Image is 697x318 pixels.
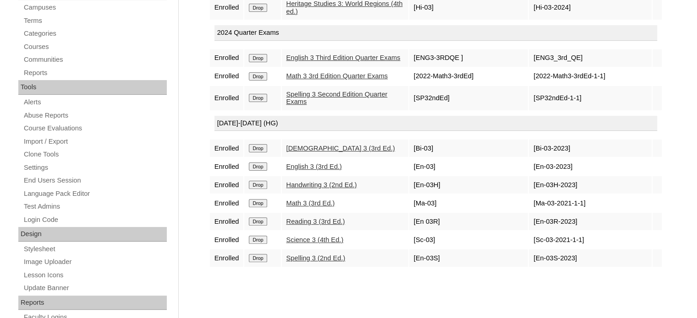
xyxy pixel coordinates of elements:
a: Import / Export [23,136,167,147]
div: Tools [18,80,167,95]
a: Terms [23,15,167,27]
a: English 3 Third Edition Quarter Exams [286,54,401,61]
a: Update Banner [23,282,167,294]
td: Enrolled [210,49,244,67]
td: [SP32ndEd-1-1] [529,86,651,110]
a: Stylesheet [23,243,167,255]
td: Enrolled [210,249,244,267]
td: [Ma-03-2021-1-1] [529,194,651,212]
td: [2022-Math3-3rdEd] [409,68,528,85]
input: Drop [249,254,267,262]
td: [En-03] [409,158,528,175]
a: Language Pack Editor [23,188,167,199]
td: [Sc-03] [409,231,528,248]
td: Enrolled [210,68,244,85]
td: [En-03S-2023] [529,249,651,267]
div: 2024 Quarter Exams [214,25,657,41]
td: Enrolled [210,231,244,248]
a: Test Admins [23,201,167,212]
a: Alerts [23,97,167,108]
a: Spelling 3 Second Edition Quarter Exams [286,91,388,106]
a: Communities [23,54,167,65]
input: Drop [249,54,267,62]
td: Enrolled [210,176,244,194]
td: Enrolled [210,140,244,157]
a: Login Code [23,214,167,226]
td: [ENG3_3rd_QE] [529,49,651,67]
td: [En-03R-2023] [529,213,651,230]
a: Course Evaluations [23,123,167,134]
input: Drop [249,4,267,12]
td: [Ma-03] [409,194,528,212]
a: Science 3 (4th Ed.) [286,236,344,243]
a: Math 3 3rd Edition Quarter Exams [286,72,388,80]
a: Handwriting 3 (2nd Ed.) [286,181,357,189]
a: Reports [23,67,167,79]
td: [SP32ndEd] [409,86,528,110]
a: Spelling 3 (2nd Ed.) [286,254,346,262]
td: Enrolled [210,158,244,175]
input: Drop [249,144,267,152]
a: Image Uploader [23,256,167,268]
input: Drop [249,181,267,189]
a: Courses [23,41,167,53]
td: [2022-Math3-3rdEd-1-1] [529,68,651,85]
a: [DEMOGRAPHIC_DATA] 3 (3rd Ed.) [286,145,395,152]
td: Enrolled [210,86,244,110]
td: [En-03S] [409,249,528,267]
td: [ENG3-3RDQE ] [409,49,528,67]
input: Drop [249,236,267,244]
a: End Users Session [23,175,167,186]
td: [En 03R] [409,213,528,230]
input: Drop [249,162,267,171]
div: [DATE]-[DATE] (HG) [214,116,657,131]
td: [Bi-03-2023] [529,140,651,157]
a: Clone Tools [23,149,167,160]
a: English 3 (3rd Ed.) [286,163,342,170]
input: Drop [249,199,267,207]
input: Drop [249,217,267,226]
td: [Bi-03] [409,140,528,157]
div: Reports [18,296,167,310]
td: [En-03-2023] [529,158,651,175]
a: Reading 3 (3rd Ed.) [286,218,345,225]
a: Campuses [23,2,167,13]
a: Abuse Reports [23,110,167,121]
a: Settings [23,162,167,173]
td: [En-03H-2023] [529,176,651,194]
a: Lesson Icons [23,269,167,281]
input: Drop [249,94,267,102]
td: Enrolled [210,194,244,212]
div: Design [18,227,167,242]
td: [Sc-03-2021-1-1] [529,231,651,248]
td: Enrolled [210,213,244,230]
a: Math 3 (3rd Ed.) [286,199,335,207]
td: [En-03H] [409,176,528,194]
a: Categories [23,28,167,39]
input: Drop [249,72,267,81]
